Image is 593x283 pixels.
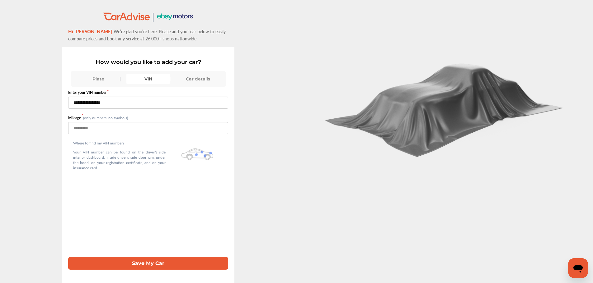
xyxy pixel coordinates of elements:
label: Mileage [68,115,83,121]
label: Enter your VIN number [68,90,228,95]
img: carCoverBlack.2823a3dccd746e18b3f8.png [320,57,569,157]
div: Plate [77,74,120,84]
div: VIN [126,74,170,84]
p: How would you like to add your car? [68,59,228,66]
span: Hi [PERSON_NAME]! [68,28,114,34]
span: We’re glad you’re here. Please add your car below to easily compare prices and book any service a... [68,28,226,42]
iframe: Button to launch messaging window [568,258,588,278]
p: Where to find my VIN number? [73,140,166,146]
div: Car details [176,74,220,84]
img: olbwX0zPblBWoAAAAASUVORK5CYII= [181,148,213,160]
p: Your VIN number can be found on the driver's side interior dashboard, inside driver's side door j... [73,149,166,171]
small: (only numbers, no symbols) [83,115,128,121]
button: Save My Car [68,257,228,270]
